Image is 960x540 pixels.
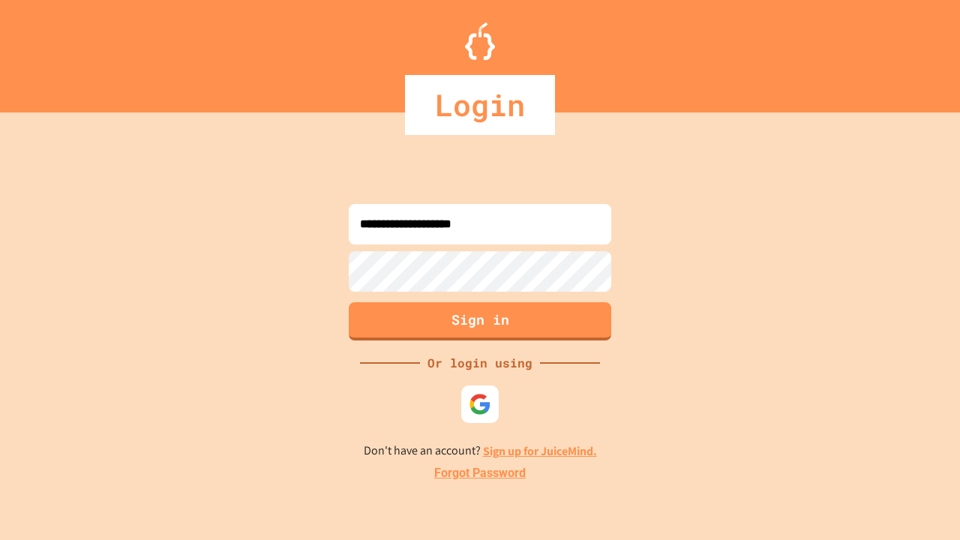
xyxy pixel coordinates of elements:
button: Sign in [349,302,611,340]
img: Logo.svg [465,22,495,60]
div: Or login using [420,354,540,372]
a: Sign up for JuiceMind. [483,443,597,459]
p: Don't have an account? [364,442,597,460]
a: Forgot Password [434,464,526,482]
div: Login [405,75,555,135]
img: google-icon.svg [469,393,491,415]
